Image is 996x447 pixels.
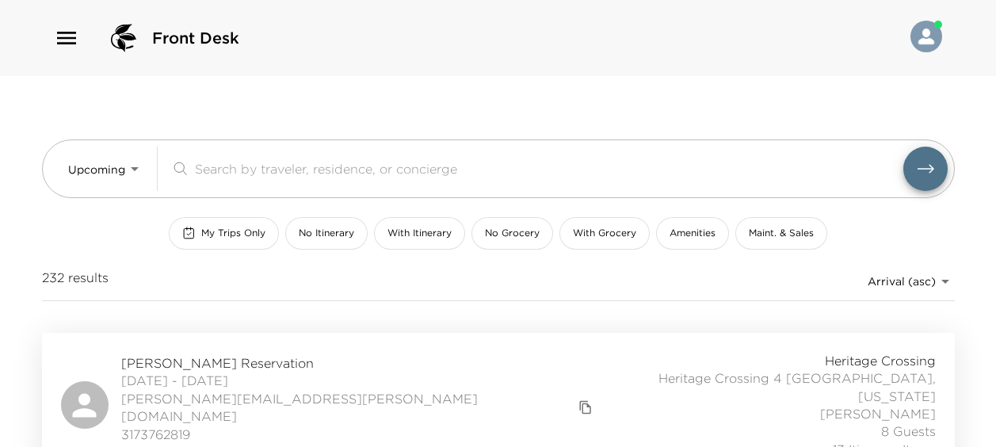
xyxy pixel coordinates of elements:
[656,217,729,250] button: Amenities
[749,227,814,240] span: Maint. & Sales
[121,372,597,389] span: [DATE] - [DATE]
[820,405,936,422] span: [PERSON_NAME]
[121,354,597,372] span: [PERSON_NAME] Reservation
[485,227,540,240] span: No Grocery
[42,269,109,294] span: 232 results
[121,426,597,443] span: 3173762819
[285,217,368,250] button: No Itinerary
[573,227,636,240] span: With Grocery
[201,227,265,240] span: My Trips Only
[195,159,903,178] input: Search by traveler, residence, or concierge
[825,352,936,369] span: Heritage Crossing
[374,217,465,250] button: With Itinerary
[68,162,125,177] span: Upcoming
[299,227,354,240] span: No Itinerary
[910,21,942,52] img: User
[169,217,279,250] button: My Trips Only
[597,369,935,405] span: Heritage Crossing 4 [GEOGRAPHIC_DATA], [US_STATE]
[105,19,143,57] img: logo
[670,227,716,240] span: Amenities
[387,227,452,240] span: With Itinerary
[868,274,936,288] span: Arrival (asc)
[881,422,936,440] span: 8 Guests
[735,217,827,250] button: Maint. & Sales
[559,217,650,250] button: With Grocery
[121,390,575,426] a: [PERSON_NAME][EMAIL_ADDRESS][PERSON_NAME][DOMAIN_NAME]
[152,27,239,49] span: Front Desk
[471,217,553,250] button: No Grocery
[574,396,597,418] button: copy primary member email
